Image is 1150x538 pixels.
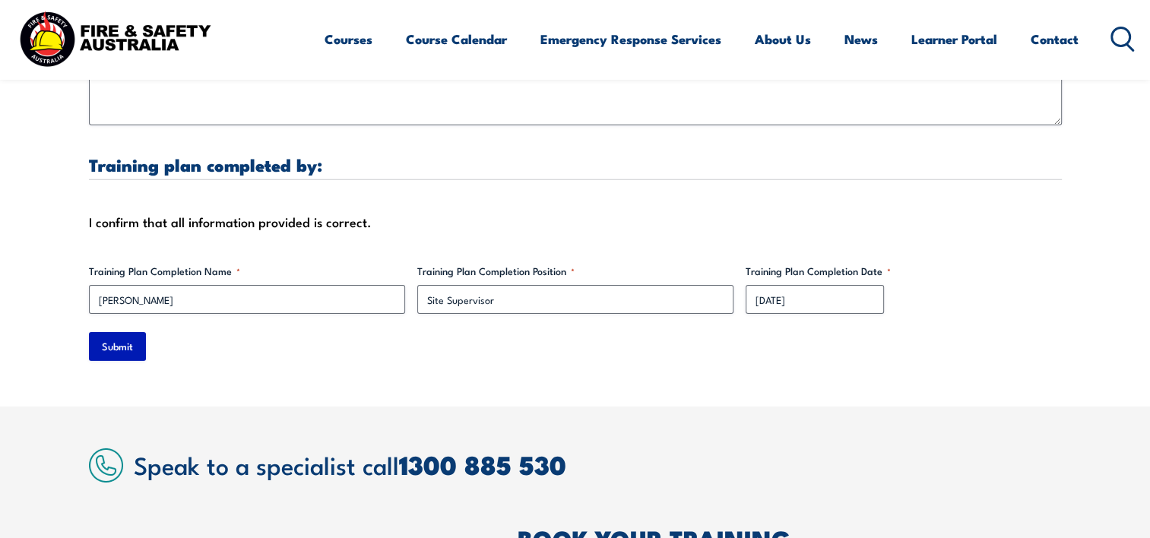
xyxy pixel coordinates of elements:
div: I confirm that all information provided is correct. [89,210,1062,233]
a: About Us [755,19,811,59]
label: Training Plan Completion Position [417,264,733,279]
a: Learner Portal [911,19,997,59]
a: Contact [1031,19,1079,59]
input: dd/mm/yyyy [746,285,884,314]
h3: Training plan completed by: [89,156,1062,173]
a: News [844,19,878,59]
a: Course Calendar [406,19,507,59]
label: Training Plan Completion Name [89,264,405,279]
input: Submit [89,332,146,361]
h2: Speak to a specialist call [134,451,1062,478]
a: Courses [325,19,372,59]
label: Training Plan Completion Date [746,264,1062,279]
a: 1300 885 530 [399,444,566,484]
a: Emergency Response Services [540,19,721,59]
